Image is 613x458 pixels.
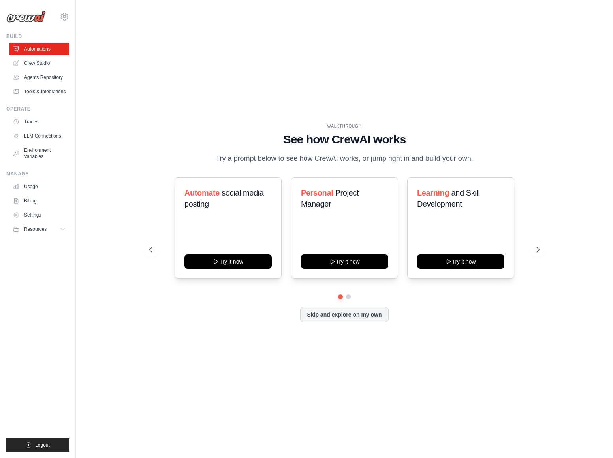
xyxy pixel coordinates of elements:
span: Learning [417,188,449,197]
button: Skip and explore on my own [300,307,388,322]
button: Resources [9,223,69,236]
span: Project Manager [301,188,359,208]
span: Logout [35,442,50,448]
div: WALKTHROUGH [149,123,540,129]
a: Tools & Integrations [9,85,69,98]
h1: See how CrewAI works [149,132,540,147]
a: LLM Connections [9,130,69,142]
div: Build [6,33,69,40]
span: Resources [24,226,47,232]
span: social media posting [184,188,264,208]
button: Try it now [417,254,504,269]
span: Automate [184,188,220,197]
a: Settings [9,209,69,221]
a: Automations [9,43,69,55]
a: Usage [9,180,69,193]
a: Billing [9,194,69,207]
div: Operate [6,106,69,112]
a: Traces [9,115,69,128]
button: Try it now [301,254,388,269]
iframe: Chat Widget [574,420,613,458]
a: Agents Repository [9,71,69,84]
div: Manage [6,171,69,177]
a: Crew Studio [9,57,69,70]
img: Logo [6,11,46,23]
button: Logout [6,438,69,452]
button: Try it now [184,254,272,269]
span: Personal [301,188,333,197]
p: Try a prompt below to see how CrewAI works, or jump right in and build your own. [212,153,477,164]
a: Environment Variables [9,144,69,163]
span: and Skill Development [417,188,479,208]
